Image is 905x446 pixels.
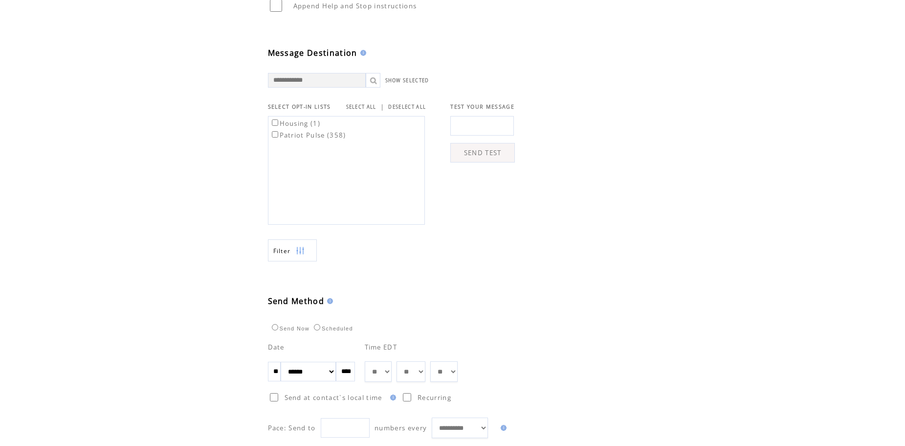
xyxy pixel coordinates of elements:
[365,343,397,352] span: Time EDT
[268,296,325,306] span: Send Method
[357,50,366,56] img: help.gif
[314,324,320,330] input: Scheduled
[273,247,291,255] span: Show filters
[269,326,309,331] label: Send Now
[268,423,316,432] span: Pace: Send to
[380,102,384,111] span: |
[450,143,515,163] a: SEND TEST
[450,103,514,110] span: TEST YOUR MESSAGE
[375,423,427,432] span: numbers every
[385,77,429,84] a: SHOW SELECTED
[268,47,357,58] span: Message Destination
[268,239,317,261] a: Filter
[270,131,346,140] label: Patriot Pulse (358)
[293,1,417,10] span: Append Help and Stop instructions
[346,104,376,110] a: SELECT ALL
[268,103,331,110] span: SELECT OPT-IN LISTS
[296,240,305,262] img: filters.png
[272,324,278,330] input: Send Now
[418,393,451,402] span: Recurring
[272,131,278,138] input: Patriot Pulse (358)
[285,393,382,402] span: Send at contact`s local time
[388,104,426,110] a: DESELECT ALL
[324,298,333,304] img: help.gif
[498,425,507,431] img: help.gif
[272,119,278,126] input: Housing (1)
[387,395,396,400] img: help.gif
[268,343,285,352] span: Date
[311,326,353,331] label: Scheduled
[270,119,321,128] label: Housing (1)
